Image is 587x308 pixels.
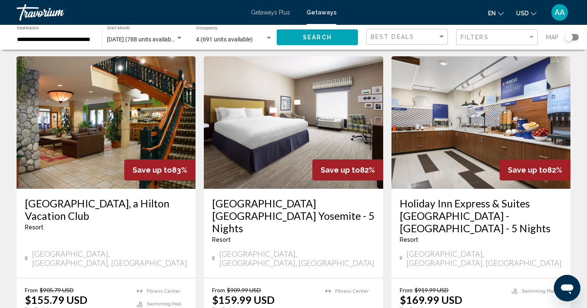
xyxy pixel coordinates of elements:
[415,286,449,294] span: $919.99 USD
[133,166,172,174] span: Save up to
[549,4,570,21] button: User Menu
[124,159,196,180] div: 83%
[516,10,529,17] span: USD
[400,236,418,243] span: Resort
[212,236,231,243] span: Resort
[32,249,188,267] span: [GEOGRAPHIC_DATA], [GEOGRAPHIC_DATA], [GEOGRAPHIC_DATA]
[312,159,383,180] div: 82%
[227,286,261,294] span: $909.99 USD
[371,34,414,40] span: Best Deals
[307,9,336,16] a: Getaways
[554,275,580,301] iframe: Button to launch messaging window
[391,56,570,189] img: RX35O01X.jpg
[335,289,369,294] span: Fitness Center
[555,8,565,17] span: AA
[546,31,558,43] span: Map
[488,10,496,17] span: en
[212,197,374,234] a: [GEOGRAPHIC_DATA] [GEOGRAPHIC_DATA] Yosemite - 5 Nights
[196,36,253,43] span: 4 (691 units available)
[25,197,187,222] a: [GEOGRAPHIC_DATA], a Hilton Vacation Club
[371,34,445,41] mat-select: Sort by
[406,249,562,267] span: [GEOGRAPHIC_DATA], [GEOGRAPHIC_DATA], [GEOGRAPHIC_DATA]
[147,289,180,294] span: Fitness Center
[522,289,556,294] span: Swimming Pool
[40,286,74,294] span: $905.79 USD
[204,56,383,189] img: RX42I01X.jpg
[516,7,536,19] button: Change currency
[500,159,570,180] div: 82%
[25,224,43,231] span: Resort
[17,56,196,189] img: 4066O01X.jpg
[212,286,225,294] span: From
[488,7,504,19] button: Change language
[212,294,275,306] p: $159.99 USD
[147,301,181,307] span: Swimming Pool
[303,34,332,41] span: Search
[25,286,38,294] span: From
[461,34,489,41] span: Filters
[400,294,462,306] p: $169.99 USD
[219,249,375,267] span: [GEOGRAPHIC_DATA], [GEOGRAPHIC_DATA], [GEOGRAPHIC_DATA]
[277,29,358,45] button: Search
[107,36,177,43] span: [DATE] (788 units available)
[456,29,538,46] button: Filter
[400,197,562,234] a: Holiday Inn Express & Suites [GEOGRAPHIC_DATA] - [GEOGRAPHIC_DATA] - 5 Nights
[25,294,87,306] p: $155.79 USD
[400,286,413,294] span: From
[251,9,290,16] a: Getaways Plus
[508,166,547,174] span: Save up to
[321,166,360,174] span: Save up to
[17,4,243,21] a: Travorium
